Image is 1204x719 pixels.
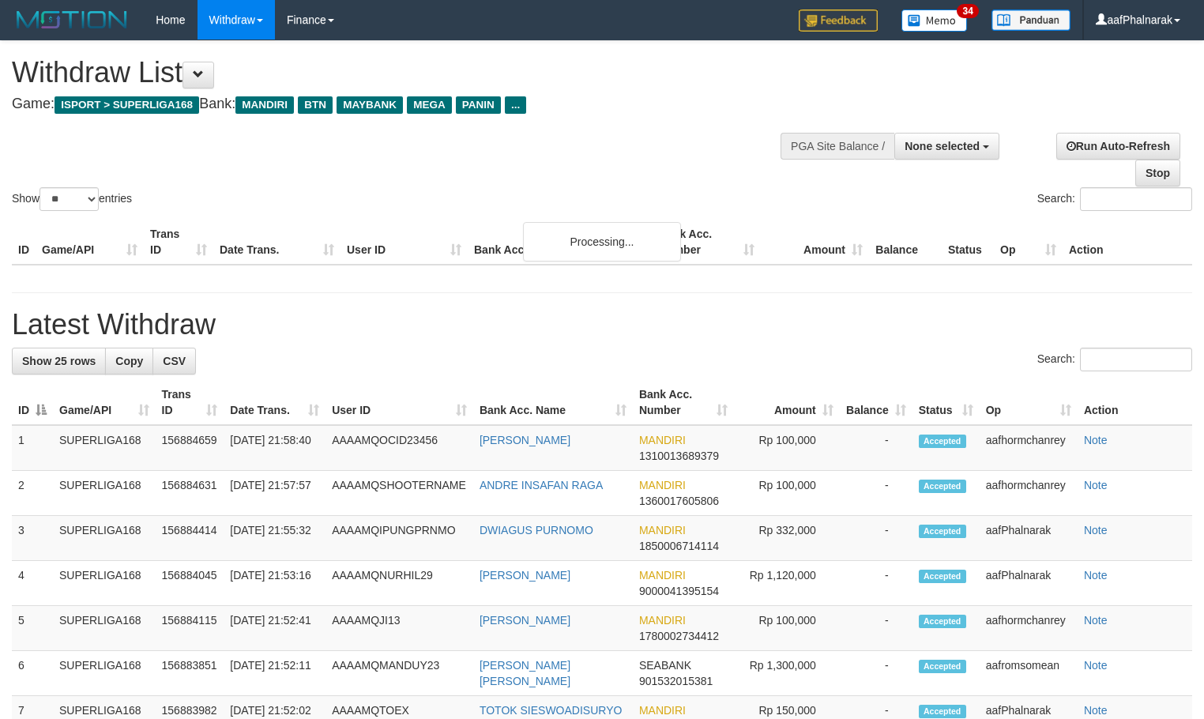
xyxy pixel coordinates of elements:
[156,425,224,471] td: 156884659
[1135,160,1180,186] a: Stop
[840,425,912,471] td: -
[991,9,1070,31] img: panduan.png
[639,659,691,672] span: SEABANK
[761,220,869,265] th: Amount
[224,471,325,516] td: [DATE] 21:57:57
[639,540,719,552] span: Copy 1850006714114 to clipboard
[325,380,473,425] th: User ID: activate to sort column ascending
[980,425,1078,471] td: aafhormchanrey
[1037,187,1192,211] label: Search:
[639,479,686,491] span: MANDIRI
[919,480,966,493] span: Accepted
[12,187,132,211] label: Show entries
[156,516,224,561] td: 156884414
[639,675,713,687] span: Copy 901532015381 to clipboard
[734,606,840,651] td: Rp 100,000
[224,380,325,425] th: Date Trans.: activate to sort column ascending
[235,96,294,114] span: MANDIRI
[224,606,325,651] td: [DATE] 21:52:41
[53,606,156,651] td: SUPERLIGA168
[905,140,980,152] span: None selected
[298,96,333,114] span: BTN
[799,9,878,32] img: Feedback.jpg
[224,516,325,561] td: [DATE] 21:55:32
[12,425,53,471] td: 1
[1084,524,1108,536] a: Note
[1037,348,1192,371] label: Search:
[12,57,787,88] h1: Withdraw List
[639,434,686,446] span: MANDIRI
[156,606,224,651] td: 156884115
[980,471,1078,516] td: aafhormchanrey
[337,96,403,114] span: MAYBANK
[505,96,526,114] span: ...
[156,380,224,425] th: Trans ID: activate to sort column ascending
[523,222,681,262] div: Processing...
[957,4,978,18] span: 34
[1056,133,1180,160] a: Run Auto-Refresh
[156,651,224,696] td: 156883851
[639,630,719,642] span: Copy 1780002734412 to clipboard
[325,561,473,606] td: AAAAMQNURHIL29
[12,309,1192,341] h1: Latest Withdraw
[12,220,36,265] th: ID
[980,516,1078,561] td: aafPhalnarak
[980,606,1078,651] td: aafhormchanrey
[1084,659,1108,672] a: Note
[468,220,653,265] th: Bank Acc. Name
[53,651,156,696] td: SUPERLIGA168
[840,516,912,561] td: -
[1080,348,1192,371] input: Search:
[869,220,942,265] th: Balance
[912,380,980,425] th: Status: activate to sort column ascending
[224,425,325,471] td: [DATE] 21:58:40
[36,220,144,265] th: Game/API
[919,525,966,538] span: Accepted
[40,187,99,211] select: Showentries
[919,435,966,448] span: Accepted
[734,561,840,606] td: Rp 1,120,000
[224,561,325,606] td: [DATE] 21:53:16
[980,561,1078,606] td: aafPhalnarak
[1084,434,1108,446] a: Note
[53,516,156,561] td: SUPERLIGA168
[894,133,999,160] button: None selected
[633,380,734,425] th: Bank Acc. Number: activate to sort column ascending
[639,569,686,582] span: MANDIRI
[12,348,106,375] a: Show 25 rows
[22,355,96,367] span: Show 25 rows
[325,425,473,471] td: AAAAMQOCID23456
[325,516,473,561] td: AAAAMQIPUNGPRNMO
[156,561,224,606] td: 156884045
[639,704,686,717] span: MANDIRI
[734,651,840,696] td: Rp 1,300,000
[480,434,570,446] a: [PERSON_NAME]
[639,495,719,507] span: Copy 1360017605806 to clipboard
[480,569,570,582] a: [PERSON_NAME]
[840,561,912,606] td: -
[407,96,452,114] span: MEGA
[12,561,53,606] td: 4
[53,425,156,471] td: SUPERLIGA168
[840,606,912,651] td: -
[980,380,1078,425] th: Op: activate to sort column ascending
[156,471,224,516] td: 156884631
[12,8,132,32] img: MOTION_logo.png
[653,220,761,265] th: Bank Acc. Number
[781,133,894,160] div: PGA Site Balance /
[734,516,840,561] td: Rp 332,000
[919,660,966,673] span: Accepted
[480,524,593,536] a: DWIAGUS PURNOMO
[12,516,53,561] td: 3
[115,355,143,367] span: Copy
[480,704,622,717] a: TOTOK SIESWOADISURYO
[919,570,966,583] span: Accepted
[840,380,912,425] th: Balance: activate to sort column ascending
[919,705,966,718] span: Accepted
[55,96,199,114] span: ISPORT > SUPERLIGA168
[53,471,156,516] td: SUPERLIGA168
[480,659,570,687] a: [PERSON_NAME] [PERSON_NAME]
[840,471,912,516] td: -
[734,380,840,425] th: Amount: activate to sort column ascending
[980,651,1078,696] td: aafromsomean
